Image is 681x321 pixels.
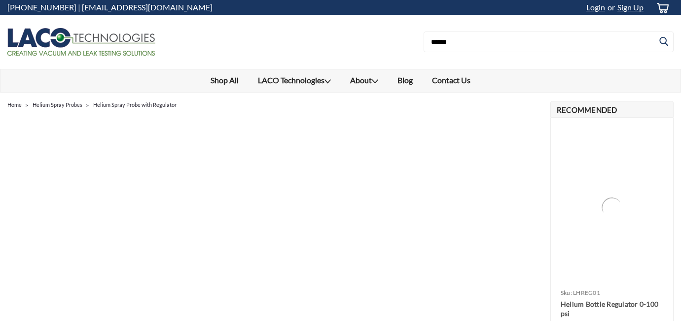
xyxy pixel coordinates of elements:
a: Helium Bottle Regulator 0-100 psi [561,299,664,319]
h2: Recommended [550,101,674,118]
a: Home [7,101,22,108]
a: Contact Us [423,69,480,91]
a: Shop All [201,69,249,91]
span: or [605,2,615,12]
a: cart-preview-dropdown [648,0,674,15]
a: Helium Spray Probe with Regulator [93,101,177,108]
img: LACO Technologies [7,28,155,56]
a: sku: LHREG01 [561,289,600,296]
a: Blog [388,69,423,91]
a: Helium Spray Probes [33,101,82,108]
img: 0-100 PSI Helium Tank Regulator [600,195,624,220]
span: LHREG01 [573,289,600,296]
a: About [341,69,388,92]
a: LACO Technologies [249,69,341,92]
span: sku: [561,289,572,296]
